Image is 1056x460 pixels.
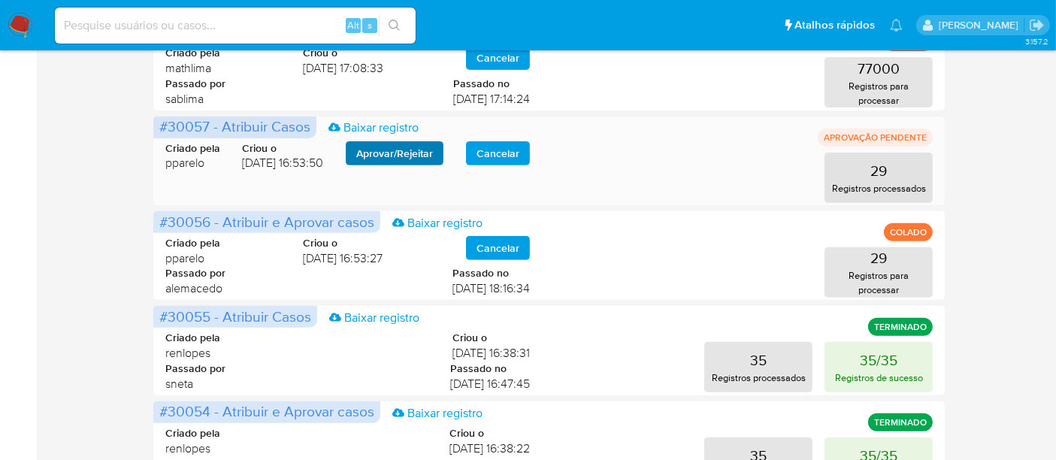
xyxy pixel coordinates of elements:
span: 3.157.2 [1025,35,1048,47]
span: Alt [347,18,359,32]
span: Atalhos rápidos [794,17,875,33]
a: Sair [1029,17,1045,33]
button: search-icon [379,15,410,36]
span: s [368,18,372,32]
a: Notificações [890,19,903,32]
input: Pesquise usuários ou casos... [55,16,416,35]
p: alexandra.macedo@mercadolivre.com [939,18,1024,32]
